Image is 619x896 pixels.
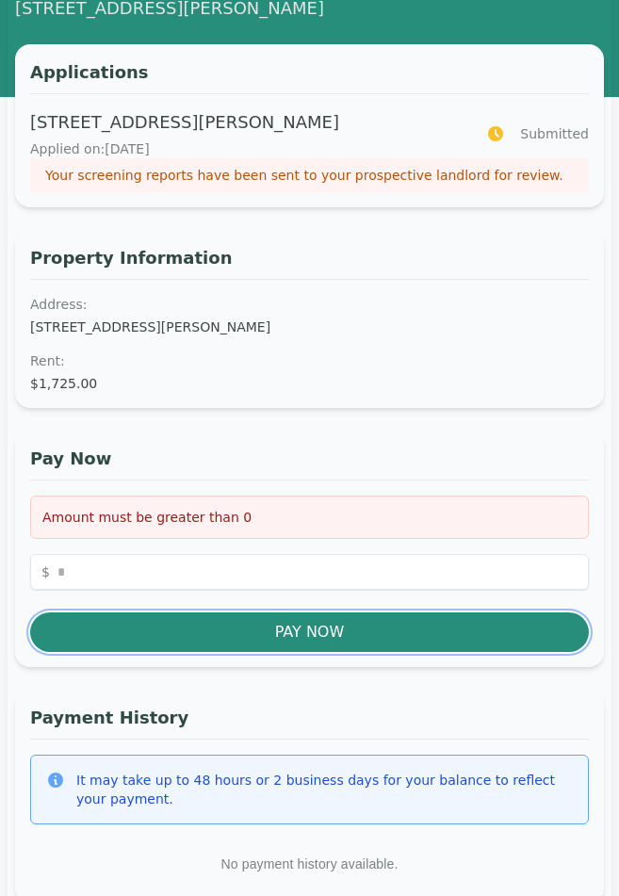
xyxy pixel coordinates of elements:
[76,771,573,808] div: It may take up to 48 hours or 2 business days for your balance to reflect your payment.
[30,295,589,314] dt: Address:
[30,374,589,393] dd: $1,725.00
[30,705,589,740] h3: Payment History
[30,245,589,280] h3: Property Information
[520,124,589,143] span: Submitted
[30,109,464,136] p: [STREET_ADDRESS][PERSON_NAME]
[30,612,589,652] button: Pay Now
[30,839,589,888] p: No payment history available.
[30,59,589,94] h3: Applications
[30,139,464,158] p: Applied on: [DATE]
[30,446,589,481] h3: Pay Now
[30,351,589,370] dt: Rent :
[45,166,574,185] p: Your screening reports have been sent to your prospective landlord for review.
[30,318,589,336] dd: [STREET_ADDRESS][PERSON_NAME]
[42,508,577,527] p: Amount must be greater than 0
